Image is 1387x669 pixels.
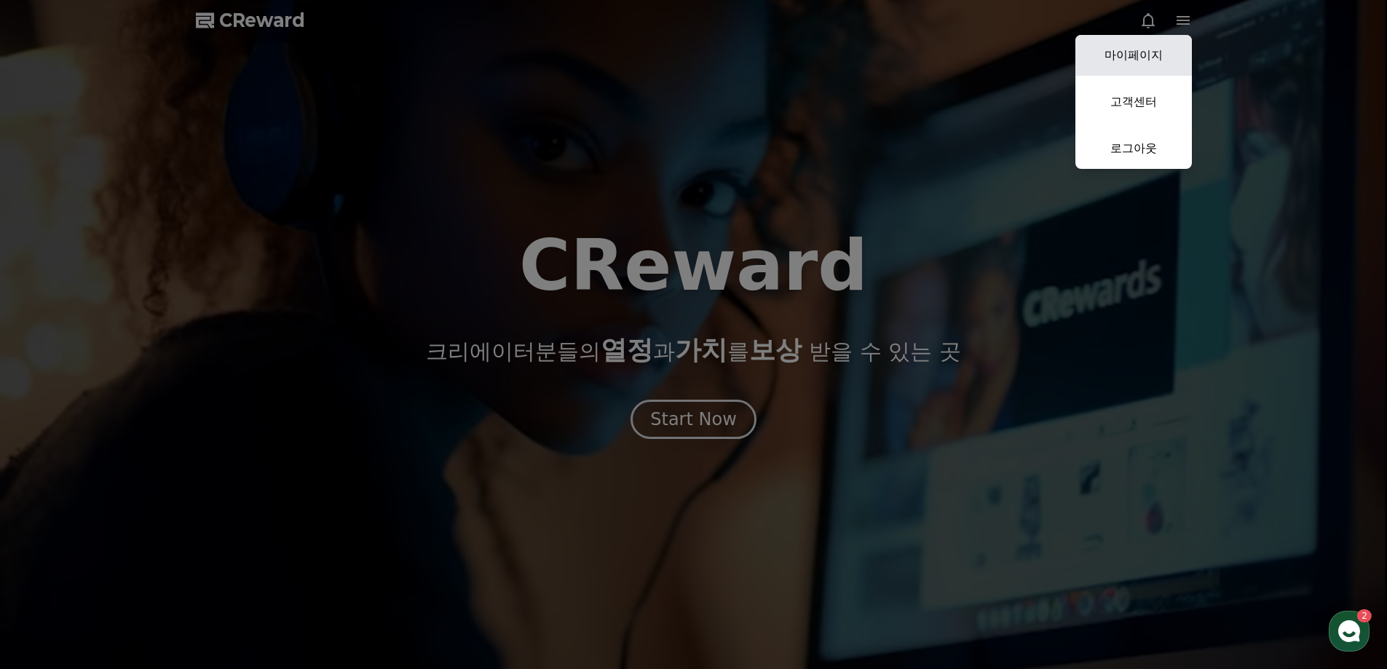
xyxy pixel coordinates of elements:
a: 마이페이지 [1075,35,1192,76]
span: 설정 [225,483,242,495]
a: 2대화 [96,462,188,498]
span: 2 [148,461,153,472]
span: 대화 [133,484,151,496]
a: 로그아웃 [1075,128,1192,169]
a: 설정 [188,462,280,498]
a: 홈 [4,462,96,498]
a: 고객센터 [1075,82,1192,122]
span: 홈 [46,483,55,495]
button: 마이페이지 고객센터 로그아웃 [1075,35,1192,169]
